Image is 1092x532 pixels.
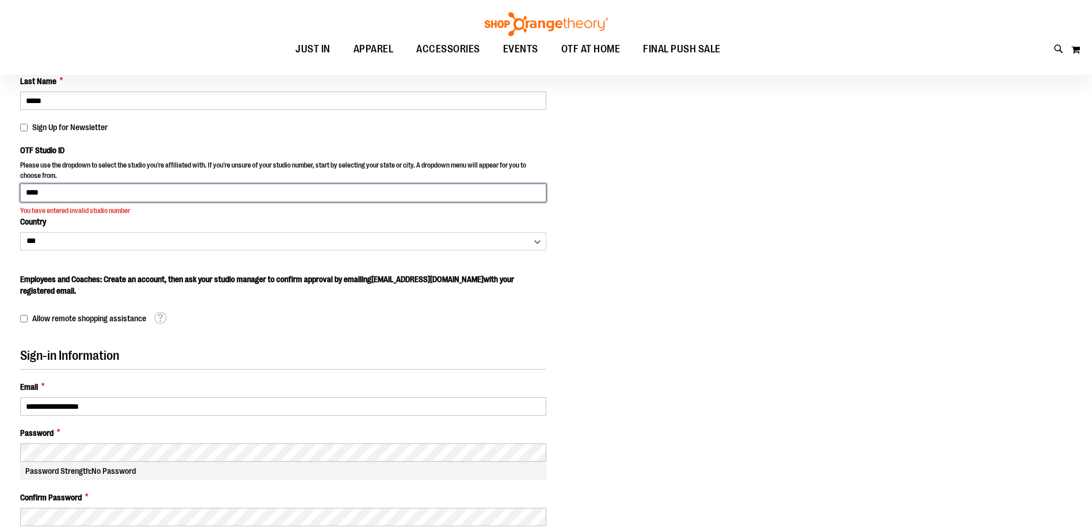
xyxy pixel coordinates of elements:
[550,36,632,63] a: OTF AT HOME
[20,275,514,295] span: Employees and Coaches: Create an account, then ask your studio manager to confirm approval by ema...
[561,36,621,62] span: OTF AT HOME
[32,123,108,132] span: Sign Up for Newsletter
[20,462,546,480] div: Password Strength:
[32,314,146,323] span: Allow remote shopping assistance
[483,12,610,36] img: Shop Orangetheory
[353,36,394,62] span: APPAREL
[631,36,732,63] a: FINAL PUSH SALE
[20,348,119,363] span: Sign-in Information
[492,36,550,63] a: EVENTS
[20,161,546,183] p: Please use the dropdown to select the studio you're affiliated with. If you're unsure of your stu...
[295,36,330,62] span: JUST IN
[20,206,546,216] div: You have entered invalid studio number
[20,146,64,155] span: OTF Studio ID
[405,36,492,63] a: ACCESSORIES
[284,36,342,63] a: JUST IN
[92,466,136,476] span: No Password
[342,36,405,63] a: APPAREL
[20,381,38,393] span: Email
[20,217,46,226] span: Country
[643,36,721,62] span: FINAL PUSH SALE
[20,75,56,87] span: Last Name
[20,492,82,503] span: Confirm Password
[20,427,54,439] span: Password
[416,36,480,62] span: ACCESSORIES
[503,36,538,62] span: EVENTS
